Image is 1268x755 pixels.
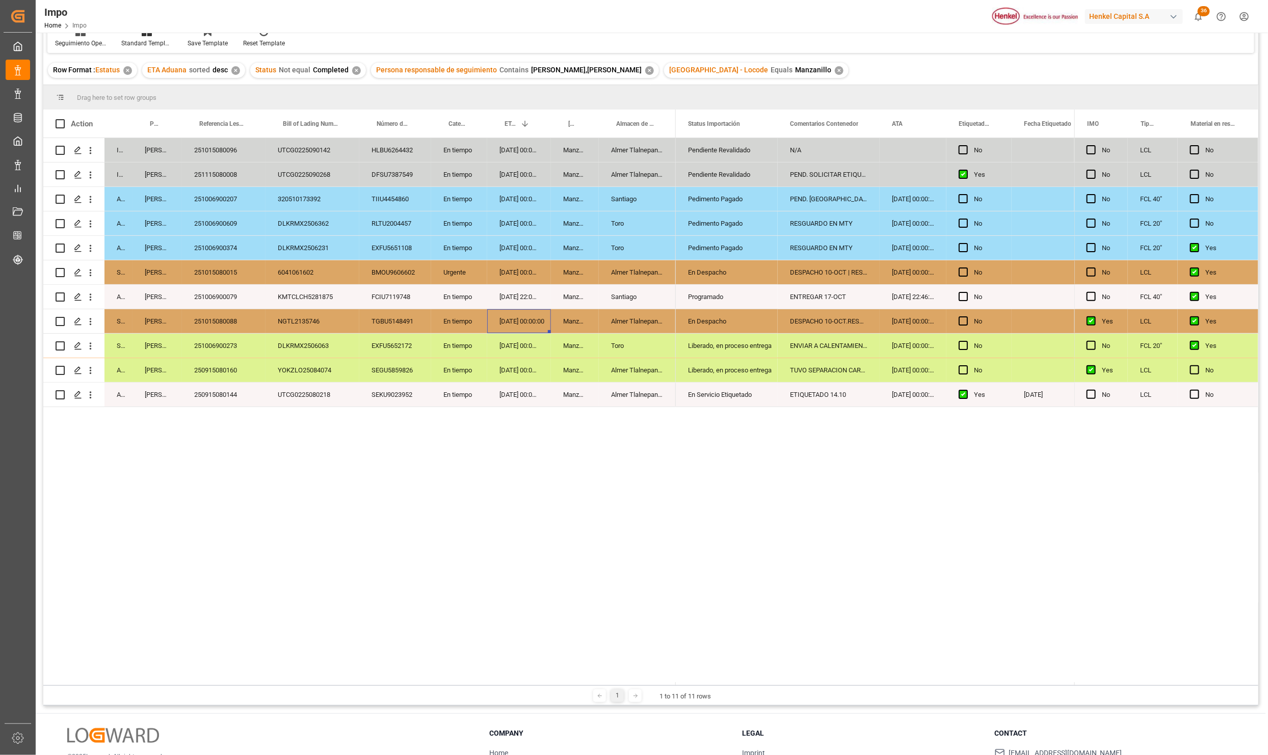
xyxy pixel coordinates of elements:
div: Press SPACE to select this row. [1074,285,1258,309]
div: Press SPACE to select this row. [1074,187,1258,211]
div: [PERSON_NAME] [133,358,182,382]
span: Bill of Lading Number [283,120,338,127]
div: Arrived [104,211,133,235]
div: [DATE] 00:00:00 [487,187,551,211]
div: UTCG0225090142 [266,138,359,162]
div: ENVIAR A CALENTAMIENTO | 15-OCT [778,334,880,358]
div: En tiempo [431,187,487,211]
div: No [974,359,999,382]
div: Almer Tlalnepantla [599,309,676,333]
div: No [1102,163,1116,186]
div: Toro [599,236,676,260]
div: Press SPACE to select this row. [1074,260,1258,285]
div: No [1205,187,1246,211]
div: Henkel Capital S.A [1085,9,1183,24]
div: SEKU9023952 [359,383,431,407]
div: Manzanillo [551,383,599,407]
div: Yes [1205,334,1246,358]
div: No [974,261,999,284]
div: Almer Tlalnepantla [599,163,676,186]
span: [GEOGRAPHIC_DATA] - Locode [568,120,577,127]
div: 251006900374 [182,236,266,260]
div: [DATE] 00:00:00 [487,211,551,235]
div: LCL [1128,358,1178,382]
div: En tiempo [431,309,487,333]
div: Press SPACE to select this row. [43,187,676,211]
div: Manzanillo [551,358,599,382]
div: Santiago [599,187,676,211]
div: 1 [611,689,624,702]
div: No [1102,236,1116,260]
div: Storage [104,334,133,358]
div: [DATE] 00:00:00 [487,236,551,260]
div: En tiempo [431,211,487,235]
div: [DATE] 00:00:00 [487,163,551,186]
div: Pedimento Pagado [688,187,765,211]
span: desc [213,66,228,74]
div: [PERSON_NAME] [133,383,182,407]
div: Yes [1102,359,1116,382]
div: Santiago [599,285,676,309]
a: Home [44,22,61,29]
div: Manzanillo [551,138,599,162]
button: Help Center [1210,5,1233,28]
div: Manzanillo [551,187,599,211]
span: Status Importación [688,120,740,127]
span: IMO [1087,120,1099,127]
div: FCIU7119748 [359,285,431,309]
div: ENTREGAR 17-OCT [778,285,880,309]
div: [PERSON_NAME] [133,211,182,235]
div: No [1102,187,1116,211]
div: Liberado, en proceso entrega [688,359,765,382]
div: Press SPACE to select this row. [1074,358,1258,383]
div: [DATE] 00:00:00 [880,358,946,382]
div: No [1102,139,1116,162]
div: In progress [104,163,133,186]
div: LCL [1128,309,1178,333]
div: Arrived [104,358,133,382]
div: PEND. [GEOGRAPHIC_DATA] [778,187,880,211]
div: No [1102,285,1116,309]
div: FCL 40" [1128,187,1178,211]
div: DLKRMX2506362 [266,211,359,235]
div: Reset Template [243,39,285,48]
div: Liberado, en proceso entrega [688,334,765,358]
div: ETIQUETADO 14.10 [778,383,880,407]
img: Logward Logo [67,728,159,743]
span: Etiquetado? [959,120,990,127]
div: 6041061602 [266,260,359,284]
div: [DATE] 00:00:00 [880,211,946,235]
div: Almer Tlalnepantla [599,383,676,407]
div: Programado [688,285,765,309]
div: Impo [44,5,87,20]
div: DESPACHO 10-OCT | RESGUARDO POR INVENTARIO [778,260,880,284]
span: Categoría [448,120,466,127]
div: ✕ [835,66,843,75]
div: FCL 40" [1128,285,1178,309]
span: Almacen de entrega [616,120,654,127]
h3: Legal [742,728,982,739]
div: 251015080096 [182,138,266,162]
div: Yes [1205,236,1246,260]
div: No [1205,359,1246,382]
div: FCL 20" [1128,334,1178,358]
div: 251006900207 [182,187,266,211]
div: KMTCLCH5281875 [266,285,359,309]
div: Almer Tlalnepantla [599,138,676,162]
div: [DATE] 00:00:00 [487,260,551,284]
div: HLBU6264432 [359,138,431,162]
div: En tiempo [431,236,487,260]
div: Yes [1205,285,1246,309]
div: Almer Tlalnepantla [599,260,676,284]
div: Standard Templates [121,39,172,48]
div: Manzanillo [551,163,599,186]
div: [DATE] 00:00:00 [880,334,946,358]
div: En Servicio Etiquetado [688,383,765,407]
div: En Despacho [688,261,765,284]
div: Yes [974,383,999,407]
h3: Company [490,728,729,739]
span: [GEOGRAPHIC_DATA] - Locode [669,66,768,74]
div: [DATE] 00:00:00 [487,383,551,407]
div: No [974,236,999,260]
div: Pendiente Revalidado [688,139,765,162]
